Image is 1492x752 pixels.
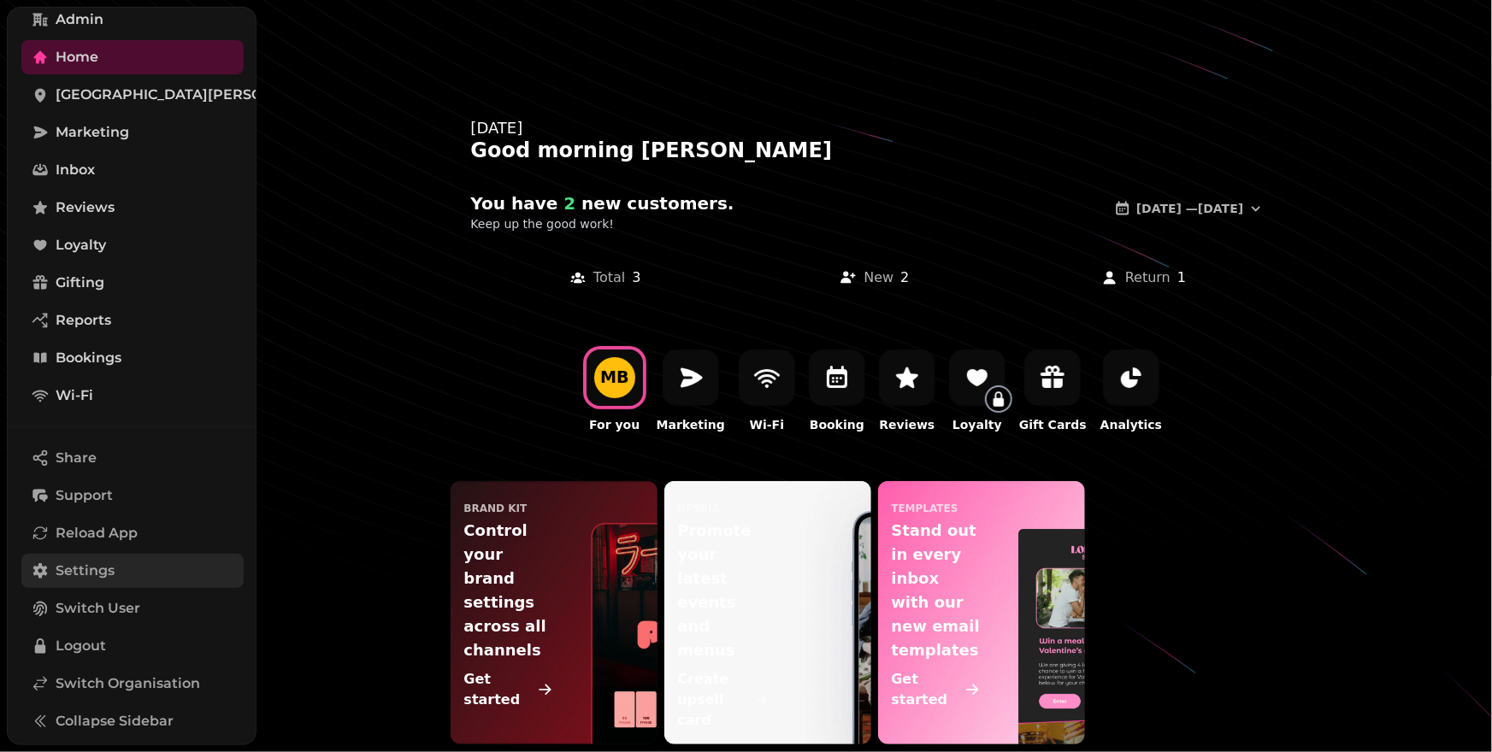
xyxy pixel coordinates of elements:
[56,197,115,218] span: Reviews
[56,235,106,256] span: Loyalty
[1100,191,1277,226] button: [DATE] —[DATE]
[21,667,244,701] a: Switch Organisation
[21,228,244,262] a: Loyalty
[56,47,98,68] span: Home
[21,3,244,37] a: Admin
[21,516,244,550] button: Reload App
[21,341,244,375] a: Bookings
[21,115,244,150] a: Marketing
[21,704,244,738] button: Collapse Sidebar
[56,122,129,143] span: Marketing
[471,215,909,232] p: Keep up the good work!
[21,554,244,588] a: Settings
[21,479,244,513] button: Support
[56,310,111,331] span: Reports
[21,303,244,338] a: Reports
[600,369,629,385] div: M B
[750,416,784,433] p: Wi-Fi
[21,266,244,300] a: Gifting
[952,416,1002,433] p: Loyalty
[464,519,554,662] p: Control your brand settings across all channels
[678,669,753,731] p: Create upsell card
[56,273,104,293] span: Gifting
[56,636,106,656] span: Logout
[21,153,244,187] a: Inbox
[21,379,244,413] a: Wi-Fi
[557,193,575,214] span: 2
[56,673,200,694] span: Switch Organisation
[589,416,640,433] p: For you
[664,481,871,744] a: upsellPromote your latest events and menusCreate upsell card
[21,191,244,225] a: Reviews
[21,591,244,626] button: Switch User
[451,481,658,744] a: Brand KitControl your brand settings across all channelsGet started
[56,523,138,543] span: Reload App
[1136,203,1243,214] span: [DATE] — [DATE]
[892,519,982,662] p: Stand out in every inbox with our new email templates
[810,416,864,433] p: Booking
[56,348,121,368] span: Bookings
[892,502,958,515] p: templates
[464,669,534,710] p: Get started
[56,711,174,731] span: Collapse Sidebar
[464,502,528,515] p: Brand Kit
[21,40,244,74] a: Home
[471,116,1278,140] div: [DATE]
[56,561,115,581] span: Settings
[880,416,935,433] p: Reviews
[471,137,1278,164] div: Good morning [PERSON_NAME]
[1019,416,1087,433] p: Gift Cards
[678,519,768,662] p: Promote your latest events and menus
[878,481,1085,744] a: templatesStand out in every inbox with our new email templatesGet started
[56,598,140,619] span: Switch User
[892,669,962,710] p: Get started
[678,502,722,515] p: upsell
[56,160,95,180] span: Inbox
[21,78,244,112] a: [GEOGRAPHIC_DATA][PERSON_NAME]
[56,485,113,506] span: Support
[56,448,97,468] span: Share
[21,441,244,475] button: Share
[657,416,725,433] p: Marketing
[56,9,103,30] span: Admin
[471,191,799,215] h2: You have new customer s .
[56,85,329,105] span: [GEOGRAPHIC_DATA][PERSON_NAME]
[56,385,93,406] span: Wi-Fi
[21,629,244,663] button: Logout
[1100,416,1162,433] p: Analytics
